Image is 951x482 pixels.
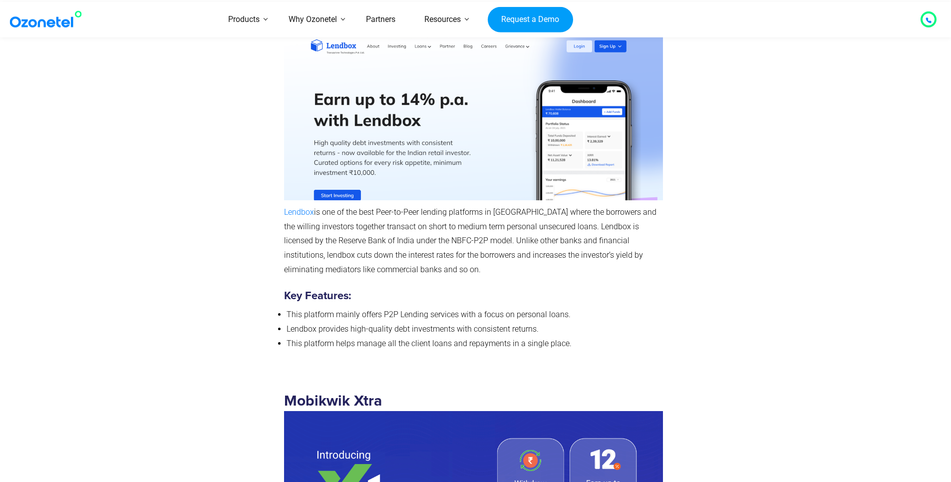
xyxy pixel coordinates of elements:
a: Lendbox [284,207,314,217]
strong: Lendbox [284,18,668,124]
strong: Key Features: [284,291,351,302]
a: Resources [410,2,475,37]
a: Partners [351,2,410,37]
a: Why Ozonetel [274,2,351,37]
span: This platform helps manage all the client loans and repayments in a single place. [287,339,572,348]
span: This platform mainly offers P2P Lending services with a focus on personal loans. [287,310,571,319]
a: Request a Demo [488,6,573,32]
span: is one of the best Peer-to-Peer lending platforms in [GEOGRAPHIC_DATA] where the borrowers and th... [284,207,656,274]
a: Products [214,2,274,37]
span: Lendbox provides high-quality debt investments with consistent returns. [287,324,539,334]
